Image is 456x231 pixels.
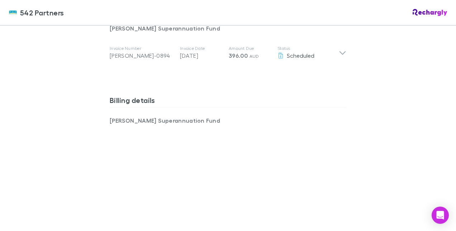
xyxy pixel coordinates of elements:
p: Invoice Date [180,46,223,51]
p: [PERSON_NAME] Superannuation Fund [110,24,346,33]
img: 542 Partners's Logo [9,8,17,17]
p: Invoice Number [110,46,174,51]
div: Invoice Number[PERSON_NAME]-0894Invoice Date[DATE]Amount Due396.00 AUDStatusScheduled [104,38,352,67]
h3: Billing details [110,96,346,107]
span: 396.00 [229,52,248,59]
p: [PERSON_NAME] Superannuation Fund [110,116,228,125]
iframe: Secure address input frame [108,129,348,211]
div: Open Intercom Messenger [432,207,449,224]
p: Status [277,46,339,51]
span: AUD [250,53,259,59]
p: Amount Due [229,46,272,51]
img: Rechargly Logo [413,9,447,16]
span: 542 Partners [20,7,64,18]
span: Scheduled [287,52,314,59]
p: [DATE] [180,51,223,60]
div: [PERSON_NAME]-0894 [110,51,174,60]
